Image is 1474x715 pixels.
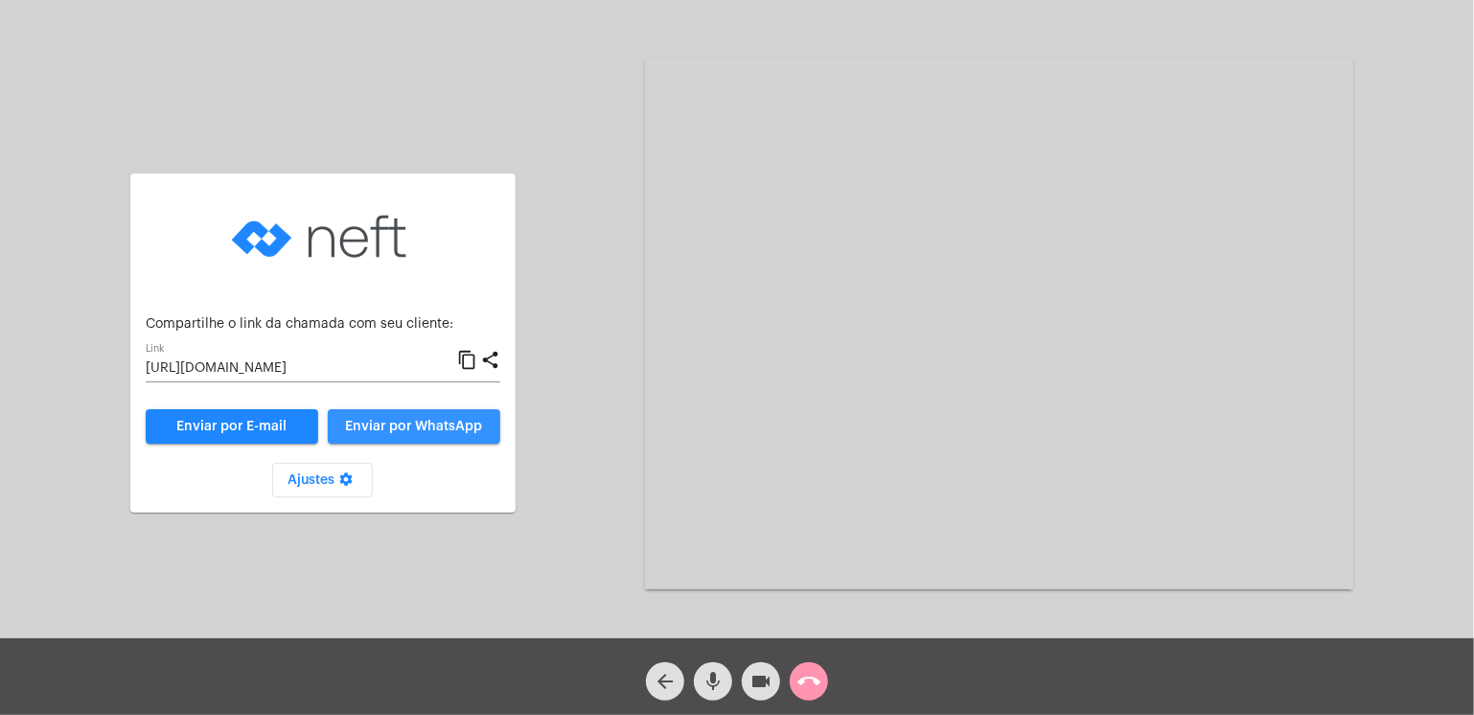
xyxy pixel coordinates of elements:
[272,463,373,497] button: Ajustes
[288,473,357,487] span: Ajustes
[654,670,677,693] mat-icon: arrow_back
[480,349,500,372] mat-icon: share
[345,420,482,433] span: Enviar por WhatsApp
[749,670,772,693] mat-icon: videocam
[797,670,820,693] mat-icon: call_end
[702,670,725,693] mat-icon: mic
[334,472,357,495] mat-icon: settings
[457,349,477,372] mat-icon: content_copy
[328,409,500,444] button: Enviar por WhatsApp
[176,420,287,433] span: Enviar por E-mail
[146,317,500,332] p: Compartilhe o link da chamada com seu cliente:
[146,409,318,444] a: Enviar por E-mail
[227,189,419,285] img: logo-neft-novo-2.png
